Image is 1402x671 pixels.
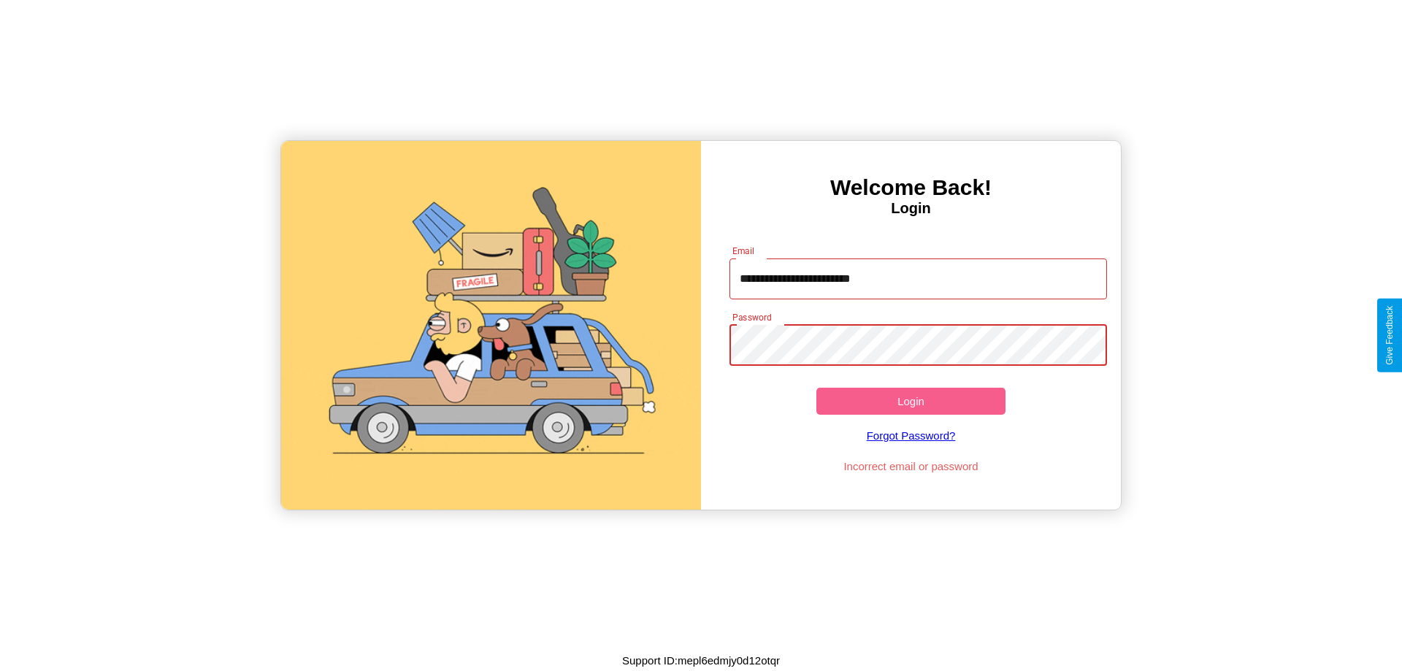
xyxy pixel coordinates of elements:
[701,175,1121,200] h3: Welcome Back!
[732,311,771,323] label: Password
[722,456,1100,476] p: Incorrect email or password
[701,200,1121,217] h4: Login
[1384,306,1395,365] div: Give Feedback
[732,245,755,257] label: Email
[622,651,780,670] p: Support ID: mepl6edmjy0d12otqr
[281,141,701,510] img: gif
[816,388,1005,415] button: Login
[722,415,1100,456] a: Forgot Password?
